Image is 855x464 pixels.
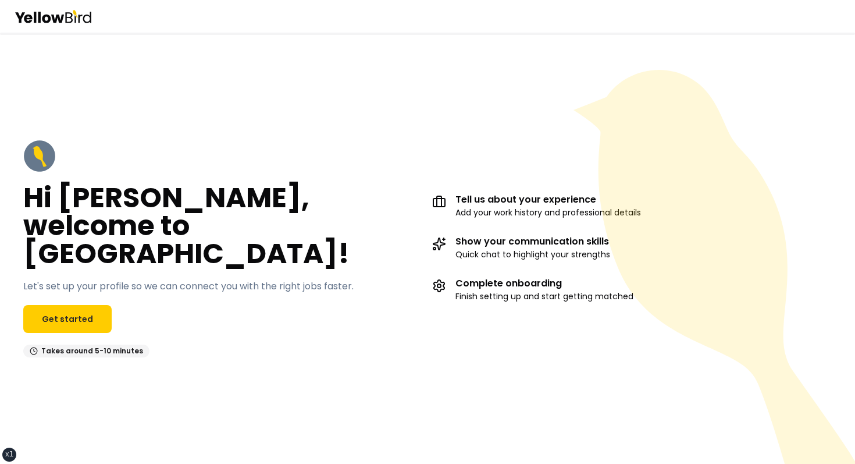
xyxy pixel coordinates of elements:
h2: Hi [PERSON_NAME], welcome to [GEOGRAPHIC_DATA]! [23,184,423,268]
p: Quick chat to highlight your strengths [455,249,610,260]
div: Takes around 5-10 minutes [23,345,149,357]
h3: Tell us about your experience [455,195,641,204]
p: Add your work history and professional details [455,207,641,218]
h3: Show your communication skills [455,237,610,246]
p: Finish setting up and start getting matched [455,291,633,302]
a: Get started [23,305,112,333]
h3: Complete onboarding [455,279,633,288]
p: Let's set up your profile so we can connect you with the right jobs faster. [23,279,354,293]
div: xl [5,450,13,459]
